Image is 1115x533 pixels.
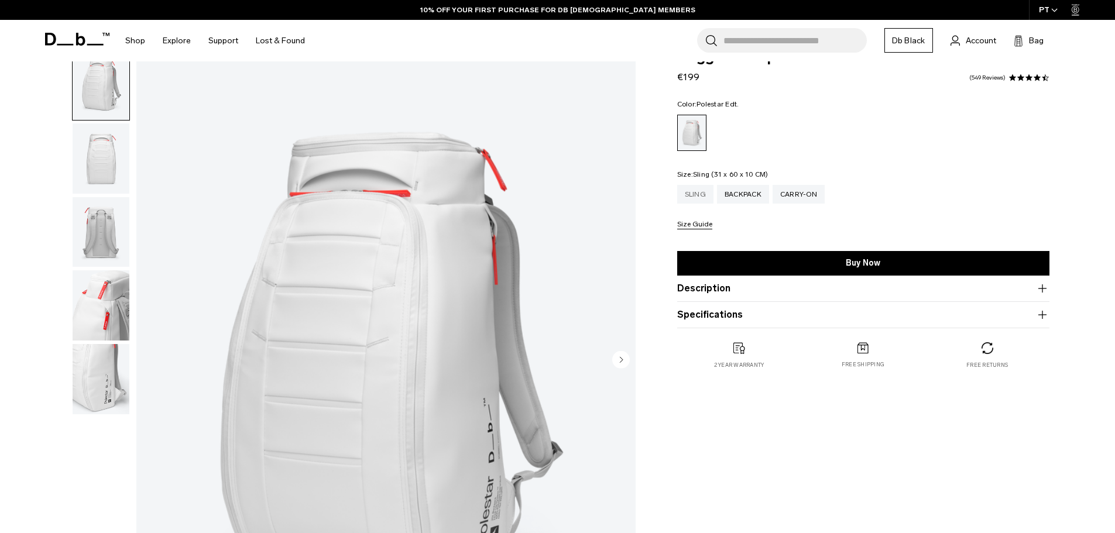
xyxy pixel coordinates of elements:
[73,197,129,267] img: Hugger Backpack 25L Polestar Edt.
[72,270,130,341] button: Hugger Backpack 25L Polestar Edt.
[677,171,769,178] legend: Size:
[72,49,130,121] button: Hugger Backpack 25L Polestar Edt.
[677,185,713,204] a: Sling
[256,20,305,61] a: Lost & Found
[208,20,238,61] a: Support
[125,20,145,61] a: Shop
[72,343,130,415] button: Hugger Backpack 25L Polestar Edt.
[677,71,699,82] span: €199
[677,101,739,108] legend: Color:
[677,115,706,151] a: Polestar Edt.
[116,20,314,61] nav: Main Navigation
[693,170,769,178] span: Sling (31 x 60 x 10 CM)
[717,185,769,204] a: Backpack
[677,49,1049,64] span: Hugger Backpack 25L
[420,5,695,15] a: 10% OFF YOUR FIRST PURCHASE FOR DB [DEMOGRAPHIC_DATA] MEMBERS
[1014,33,1044,47] button: Bag
[73,123,129,194] img: Hugger Backpack 25L Polestar Edt.
[73,270,129,341] img: Hugger Backpack 25L Polestar Edt.
[1029,35,1044,47] span: Bag
[612,350,630,370] button: Next slide
[842,360,884,369] p: Free shipping
[677,251,1049,276] a: Buy Now
[773,185,825,204] a: Carry-on
[677,308,1049,322] button: Specifications
[884,28,933,53] a: Db Black
[73,344,129,414] img: Hugger Backpack 25L Polestar Edt.
[677,281,1049,295] button: Description
[966,35,996,47] span: Account
[73,50,129,120] img: Hugger Backpack 25L Polestar Edt.
[72,197,130,268] button: Hugger Backpack 25L Polestar Edt.
[163,20,191,61] a: Explore
[72,123,130,194] button: Hugger Backpack 25L Polestar Edt.
[697,100,739,108] span: Polestar Edt.
[677,221,712,229] button: Size Guide
[969,75,1006,81] a: 549 reviews
[951,33,996,47] a: Account
[966,361,1008,369] p: Free returns
[714,361,764,369] p: 2 year warranty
